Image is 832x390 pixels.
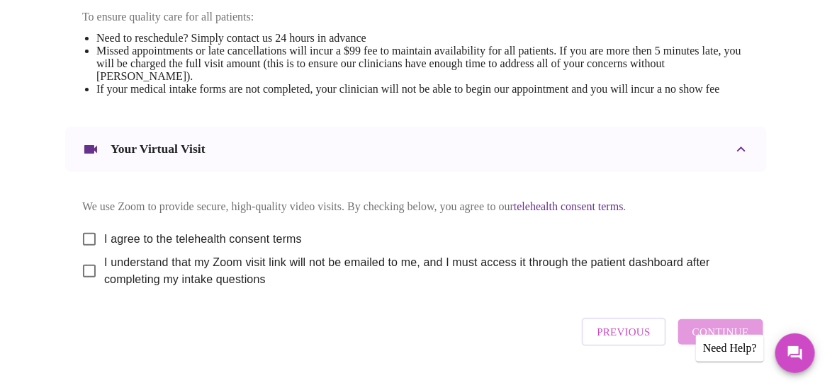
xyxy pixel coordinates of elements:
button: Messages [775,333,815,373]
span: I understand that my Zoom visit link will not be emailed to me, and I must access it through the ... [104,254,738,288]
p: We use Zoom to provide secure, high-quality video visits. By checking below, you agree to our . [82,200,750,213]
p: To ensure quality care for all patients: [82,11,750,23]
button: Previous [582,318,666,346]
div: Need Help? [696,335,764,362]
li: Missed appointments or late cancellations will incur a $99 fee to maintain availability for all p... [96,45,750,83]
div: Your Virtual Visit [65,127,767,172]
span: I agree to the telehealth consent terms [104,231,302,248]
li: Need to reschedule? Simply contact us 24 hours in advance [96,32,750,45]
a: telehealth consent terms [514,200,624,212]
span: Previous [597,323,651,341]
li: If your medical intake forms are not completed, your clinician will not be able to begin our appo... [96,83,750,96]
h3: Your Virtual Visit [111,142,206,156]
